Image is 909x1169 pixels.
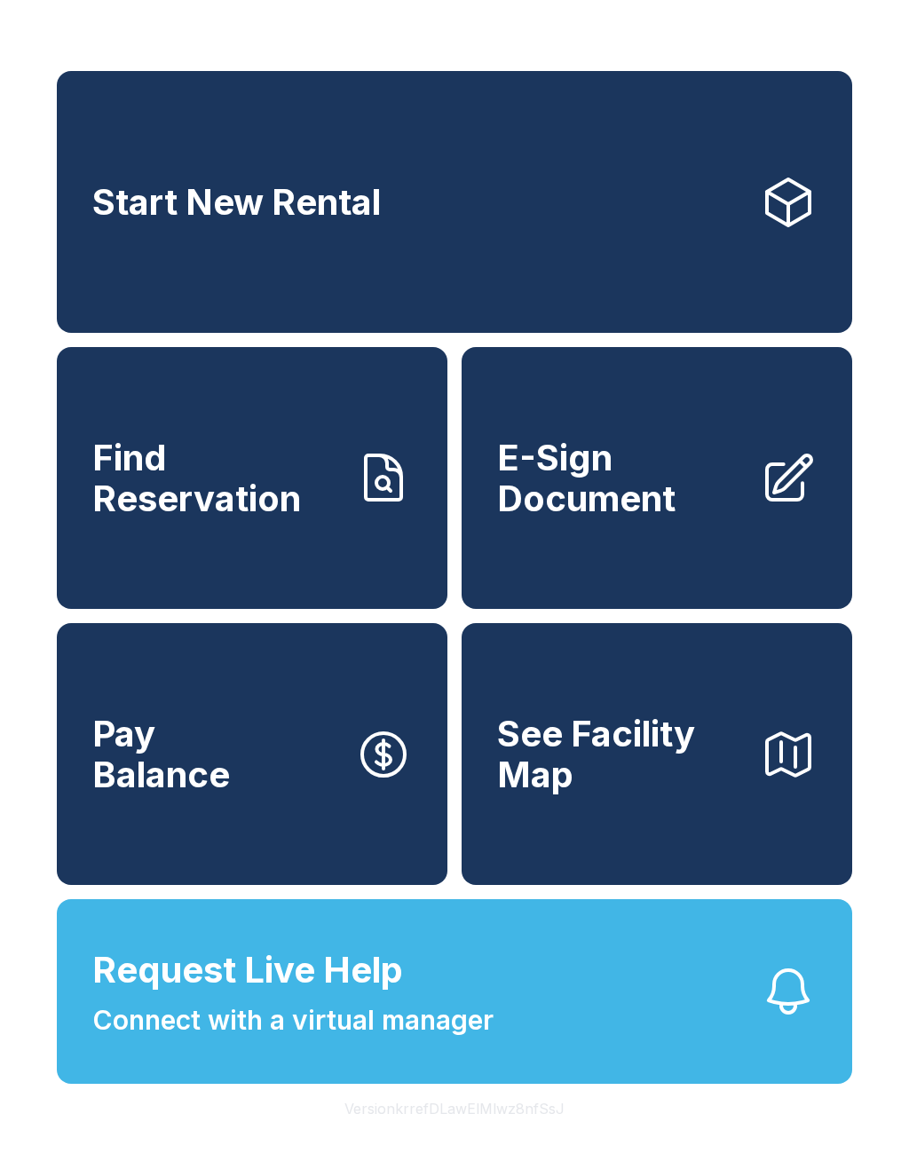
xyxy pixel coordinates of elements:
[462,623,852,885] button: See Facility Map
[92,1000,494,1040] span: Connect with a virtual manager
[92,182,381,223] span: Start New Rental
[92,438,341,518] span: Find Reservation
[462,347,852,609] a: E-Sign Document
[92,714,230,794] span: Pay Balance
[497,438,746,518] span: E-Sign Document
[57,899,852,1084] button: Request Live HelpConnect with a virtual manager
[57,71,852,333] a: Start New Rental
[330,1084,579,1133] button: VersionkrrefDLawElMlwz8nfSsJ
[497,714,746,794] span: See Facility Map
[57,347,447,609] a: Find Reservation
[57,623,447,885] button: PayBalance
[92,944,403,997] span: Request Live Help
